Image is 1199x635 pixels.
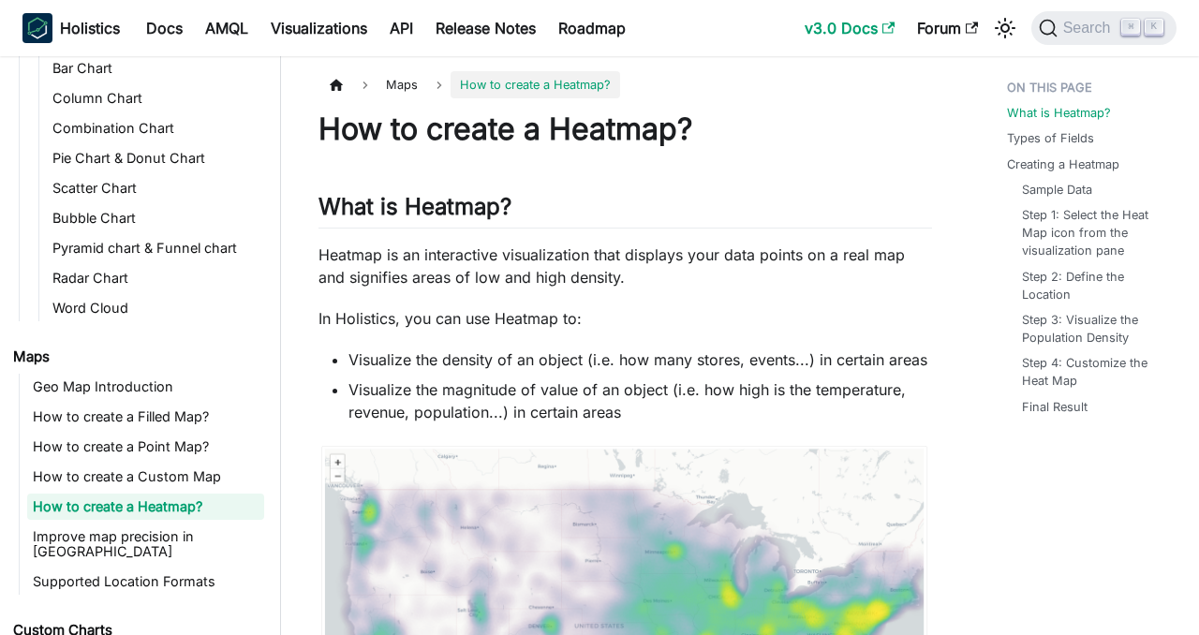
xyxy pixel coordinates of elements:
a: How to create a Filled Map? [27,404,264,430]
a: Combination Chart [47,115,264,141]
a: HolisticsHolistics [22,13,120,43]
a: Sample Data [1022,181,1092,199]
a: Final Result [1022,398,1088,416]
button: Search (Command+K) [1031,11,1177,45]
img: Holistics [22,13,52,43]
kbd: K [1145,19,1163,36]
a: v3.0 Docs [793,13,906,43]
a: Creating a Heatmap [1007,155,1119,173]
button: Switch between dark and light mode (currently light mode) [990,13,1020,43]
a: Forum [906,13,989,43]
a: Home page [318,71,354,98]
a: How to create a Heatmap? [27,494,264,520]
p: Heatmap is an interactive visualization that displays your data points on a real map and signifie... [318,244,932,288]
a: API [378,13,424,43]
a: Bar Chart [47,55,264,81]
a: Types of Fields [1007,129,1094,147]
a: Roadmap [547,13,637,43]
nav: Breadcrumbs [318,71,932,98]
a: Bubble Chart [47,205,264,231]
li: Visualize the magnitude of value of an object (i.e. how high is the temperature, revenue, populat... [348,378,932,423]
li: Visualize the density of an object (i.e. how many stores, events...) in certain areas [348,348,932,371]
a: Scatter Chart [47,175,264,201]
a: What is Heatmap? [1007,104,1111,122]
span: Search [1058,20,1122,37]
a: Pie Chart & Donut Chart [47,145,264,171]
a: Step 1: Select the Heat Map icon from the visualization pane [1022,206,1162,260]
a: Step 3: Visualize the Population Density [1022,311,1162,347]
a: Improve map precision in [GEOGRAPHIC_DATA] [27,524,264,565]
a: Step 4: Customize the Heat Map [1022,354,1162,390]
span: Maps [377,71,427,98]
a: Geo Map Introduction [27,374,264,400]
a: Supported Location Formats [27,569,264,595]
a: Pyramid chart & Funnel chart [47,235,264,261]
a: Radar Chart [47,265,264,291]
a: AMQL [194,13,259,43]
a: Visualizations [259,13,378,43]
p: In Holistics, you can use Heatmap to: [318,307,932,330]
h1: How to create a Heatmap? [318,111,932,148]
a: Column Chart [47,85,264,111]
a: How to create a Point Map? [27,434,264,460]
span: How to create a Heatmap? [451,71,620,98]
b: Holistics [60,17,120,39]
a: Step 2: Define the Location [1022,268,1162,303]
a: Maps [7,344,264,370]
a: Release Notes [424,13,547,43]
kbd: ⌘ [1121,19,1140,36]
a: Word Cloud [47,295,264,321]
h2: What is Heatmap? [318,193,932,229]
a: How to create a Custom Map [27,464,264,490]
a: Docs [135,13,194,43]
